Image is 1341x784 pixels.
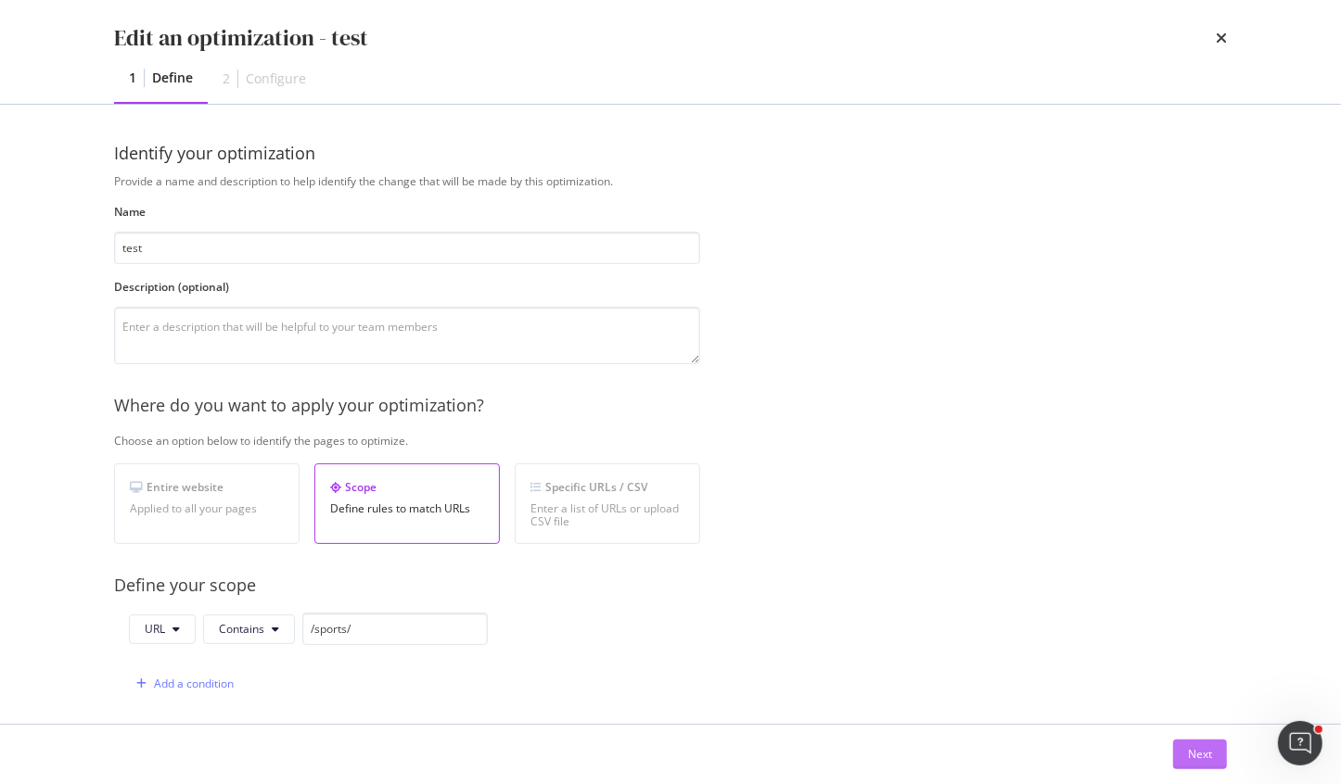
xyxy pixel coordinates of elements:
input: Enter an optimization name to easily find it back [114,232,700,264]
button: Next [1173,740,1227,769]
div: Entire website [130,479,284,495]
button: Add a condition [129,669,234,699]
div: Scope [330,479,484,495]
div: Where do you want to apply your optimization? [114,394,1319,418]
span: Contains [219,621,264,637]
div: Applied to all your pages [130,502,284,515]
div: Enter a list of URLs or upload CSV file [530,502,684,528]
label: Name [114,204,700,220]
iframe: Intercom live chat [1278,721,1322,765]
div: Provide a name and description to help identify the change that will be made by this optimization. [114,173,1319,189]
div: Edit an optimization - test [114,22,368,54]
div: Choose an option below to identify the pages to optimize. [114,433,1319,449]
span: URL [145,621,165,637]
div: times [1216,22,1227,54]
div: Identify your optimization [114,142,1227,166]
div: Specific URLs / CSV [530,479,684,495]
label: Description (optional) [114,279,700,295]
div: Define [152,69,193,87]
div: Next [1188,746,1212,762]
div: Define your scope [114,574,1319,598]
div: Define rules to match URLs [330,502,484,515]
div: 1 [129,69,136,87]
div: Add a condition [154,676,234,691]
button: URL [129,614,196,644]
div: 2 [223,70,230,88]
button: Contains [203,614,295,644]
div: Configure [246,70,306,88]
